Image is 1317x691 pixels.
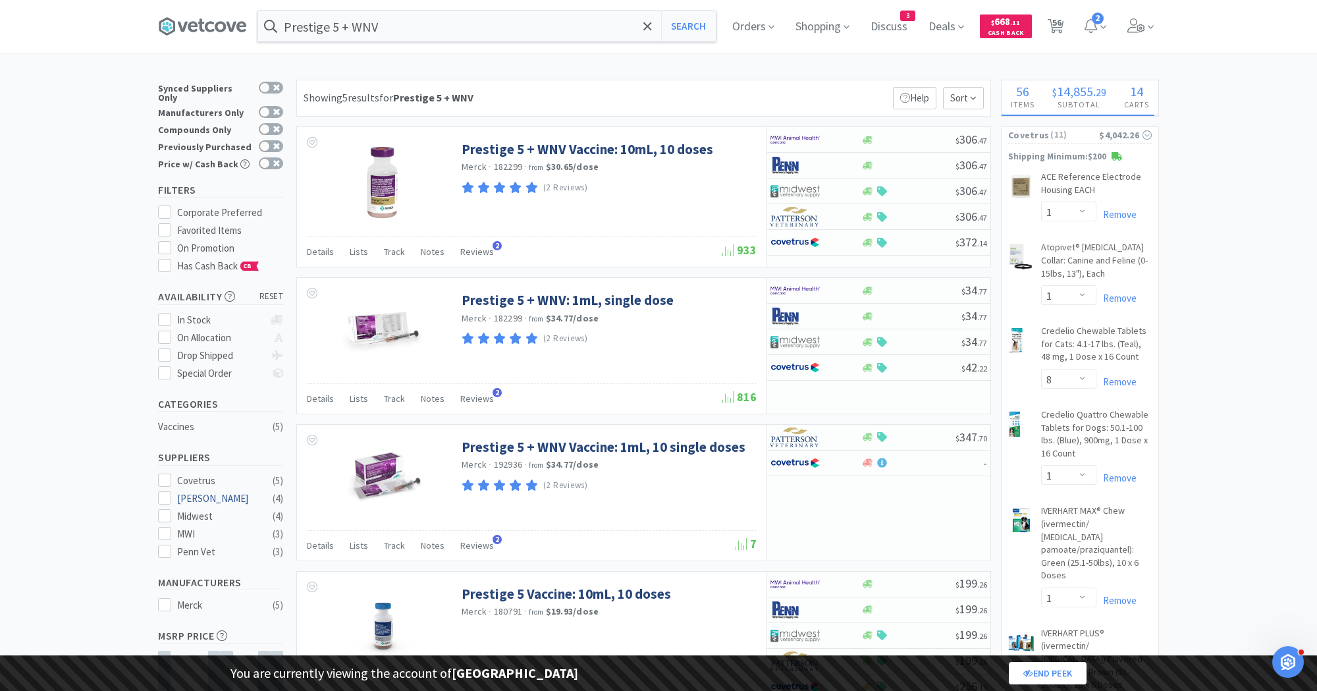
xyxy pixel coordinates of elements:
[257,11,716,41] input: Search by item, sku, manufacturer, ingredient, size...
[770,155,820,175] img: e1133ece90fa4a959c5ae41b0808c578_9.png
[307,393,334,404] span: Details
[961,283,987,298] span: 34
[462,605,487,617] a: Merck
[158,106,252,117] div: Manufacturers Only
[460,246,494,258] span: Reviews
[177,509,259,524] div: Midwest
[1008,128,1049,142] span: Covetrus
[489,605,491,617] span: ·
[340,585,425,671] img: 8a5e7239a529438a8b7b427d9156f753_537256.jpg
[988,30,1024,38] span: Cash Back
[273,473,283,489] div: ( 5 )
[304,90,473,107] div: Showing 5 results
[955,132,987,147] span: 306
[259,290,284,304] span: reset
[955,627,987,642] span: 199
[462,312,487,324] a: Merck
[1099,128,1152,142] div: $4,042.26
[1010,18,1020,27] span: . 11
[991,15,1020,28] span: 668
[977,213,987,223] span: . 47
[955,601,987,617] span: 199
[1008,411,1021,437] img: 868b877fb8c74fc48728056354f79e3c_777170.png
[955,429,987,445] span: 347
[177,240,284,256] div: On Promotion
[177,526,259,542] div: MWI
[722,242,757,258] span: 933
[1002,98,1043,111] h4: Items
[770,651,820,671] img: f5e969b455434c6296c6d81ef179fa71_3.png
[977,631,987,641] span: . 26
[955,433,959,443] span: $
[1096,594,1137,607] a: Remove
[1041,325,1152,369] a: Credelio Chewable Tablets for Cats: 4.1-17 lbs. (Teal), 48 mg, 1 Dose x 16 Count
[421,246,444,258] span: Notes
[529,163,543,172] span: from
[177,597,259,613] div: Merck
[529,314,543,323] span: from
[1092,13,1104,24] span: 2
[770,207,820,227] img: f5e969b455434c6296c6d81ef179fa71_3.png
[955,653,987,668] span: 199
[230,663,578,684] p: You are currently viewing the account of
[943,87,984,109] span: Sort
[977,238,987,248] span: . 14
[489,312,491,324] span: ·
[1057,83,1093,99] span: 14,855
[350,393,368,404] span: Lists
[770,233,820,252] img: 77fca1acd8b6420a9015268ca798ef17_1.png
[1096,86,1106,99] span: 29
[955,209,987,224] span: 306
[379,91,473,104] span: for
[158,289,283,304] h5: Availability
[1041,408,1152,465] a: Credelio Quattro Chewable Tablets for Dogs: 50.1-100 lbs. (Blue), 900mg, 1 Dose x 16 Count
[770,281,820,300] img: f6b2451649754179b5b4e0c70c3f7cb0_2.png
[177,260,259,272] span: Has Cash Back
[1049,128,1099,142] span: ( 11 )
[977,287,987,296] span: . 77
[961,312,965,322] span: $
[1096,472,1137,484] a: Remove
[421,539,444,551] span: Notes
[961,364,965,373] span: $
[1042,22,1069,34] a: 56
[158,628,283,644] h5: MSRP Price
[661,11,716,41] button: Search
[241,262,254,270] span: CB
[1008,327,1024,354] img: 7220d567ea3747d4a47ed9a587d8aa96_416228.png
[393,91,473,104] strong: Prestige 5 + WNV
[1041,171,1152,202] a: ACE Reference Electrode Housing EACH
[460,393,494,404] span: Reviews
[955,235,987,250] span: 372
[980,9,1032,44] a: $668.11Cash Back
[546,312,599,324] strong: $34.77 / dose
[543,479,588,493] p: (2 Reviews)
[736,536,757,551] span: 7
[384,393,405,404] span: Track
[865,21,913,33] a: Discuss3
[158,140,252,152] div: Previously Purchased
[1096,208,1137,221] a: Remove
[177,330,265,346] div: On Allocation
[770,358,820,377] img: 77fca1acd8b6420a9015268ca798ef17_1.png
[1008,507,1035,534] img: 0d438ada7fe84402947888c594a08568_264449.png
[770,428,820,447] img: f5e969b455434c6296c6d81ef179fa71_3.png
[489,161,491,173] span: ·
[1115,98,1158,111] h4: Carts
[524,605,527,617] span: ·
[273,419,283,435] div: ( 5 )
[1052,86,1057,99] span: $
[955,157,987,173] span: 306
[273,509,283,524] div: ( 4 )
[1008,173,1033,200] img: 8a8b543f37fc4013bf5c5bdffe106f0c_39425.png
[1008,630,1035,656] img: 2a25c391b7524444b3007fe8044bf202_32128.png
[529,607,543,617] span: from
[977,364,987,373] span: . 22
[460,539,494,551] span: Reviews
[1002,150,1158,164] p: Shipping Minimum: $200
[384,246,405,258] span: Track
[529,460,543,470] span: from
[177,366,265,381] div: Special Order
[489,458,491,470] span: ·
[546,458,599,470] strong: $34.77 / dose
